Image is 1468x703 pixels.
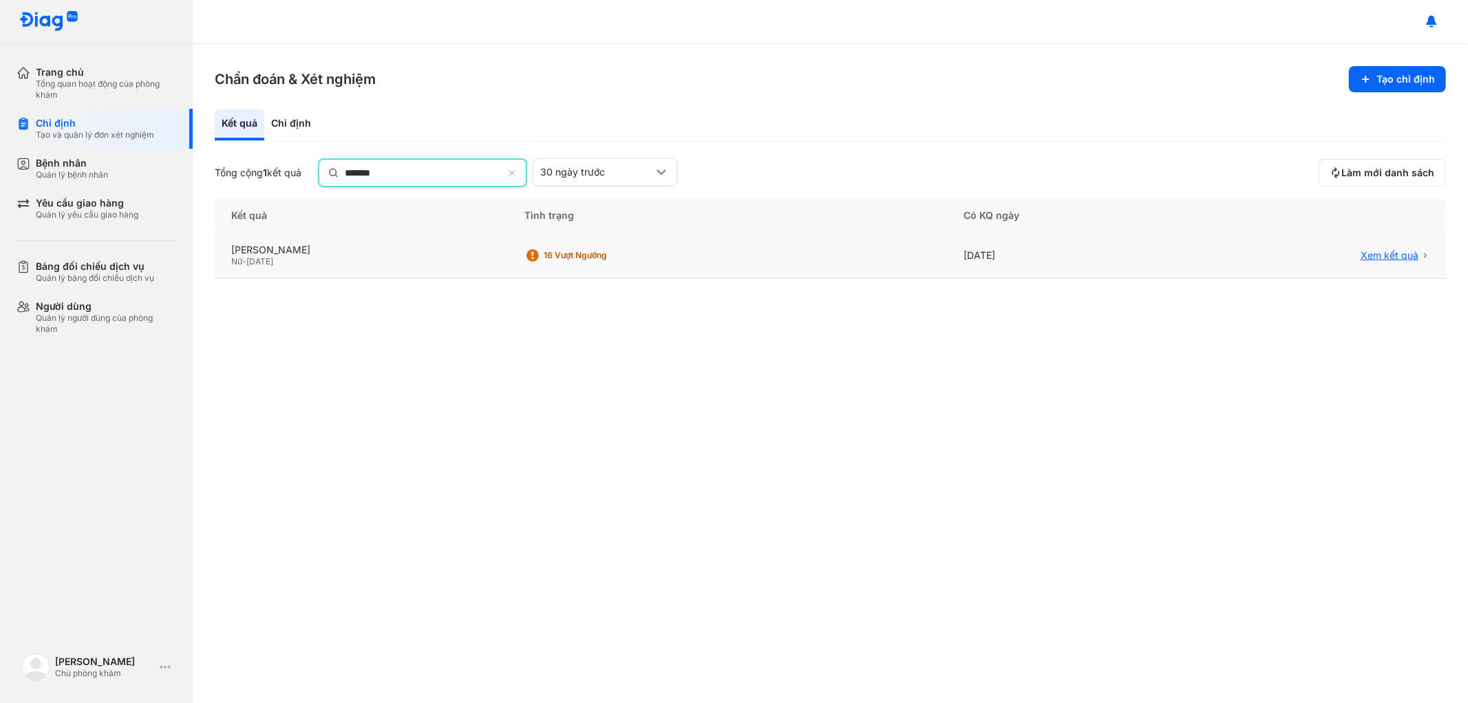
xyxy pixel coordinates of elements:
span: - [242,256,246,266]
div: 30 ngày trước [540,166,653,178]
div: Có KQ ngày [947,198,1179,233]
img: logo [22,653,50,681]
div: Chỉ định [264,109,318,140]
div: [DATE] [947,233,1179,279]
span: 1 [263,167,267,178]
div: Chủ phòng khám [55,668,154,679]
button: Làm mới danh sách [1319,159,1446,187]
div: Bảng đối chiếu dịch vụ [36,260,154,273]
div: Tình trạng [508,198,947,233]
div: Tổng cộng kết quả [215,167,301,179]
div: Yêu cầu giao hàng [36,197,138,209]
div: [PERSON_NAME] [55,655,154,668]
span: [DATE] [246,256,273,266]
div: Quản lý bảng đối chiếu dịch vụ [36,273,154,284]
div: Kết quả [215,198,508,233]
div: Trang chủ [36,66,176,78]
div: [PERSON_NAME] [231,244,491,256]
div: Tạo và quản lý đơn xét nghiệm [36,129,154,140]
div: Bệnh nhân [36,157,108,169]
div: 16 Vượt ngưỡng [544,250,654,261]
span: Xem kết quả [1361,249,1418,262]
div: Tổng quan hoạt động của phòng khám [36,78,176,101]
span: Nữ [231,256,242,266]
button: Tạo chỉ định [1349,66,1446,92]
h3: Chẩn đoán & Xét nghiệm [215,70,376,89]
div: Chỉ định [36,117,154,129]
div: Quản lý yêu cầu giao hàng [36,209,138,220]
div: Quản lý bệnh nhân [36,169,108,180]
div: Kết quả [215,109,264,140]
img: logo [19,11,78,32]
span: Làm mới danh sách [1341,167,1434,179]
div: Quản lý người dùng của phòng khám [36,313,176,335]
div: Người dùng [36,300,176,313]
